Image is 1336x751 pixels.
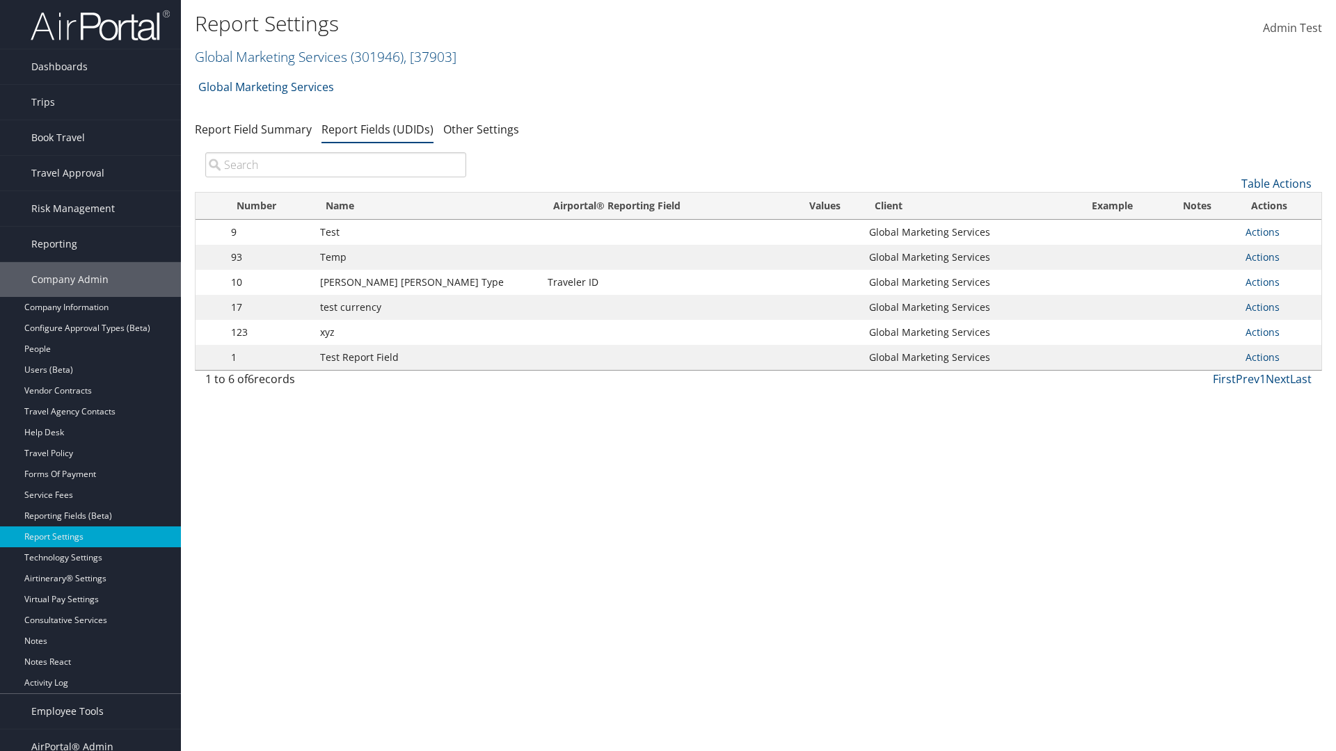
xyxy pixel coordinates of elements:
th: Airportal&reg; Reporting Field [541,193,788,220]
td: Global Marketing Services [862,295,1079,320]
th: Notes [1170,193,1239,220]
td: Traveler ID [541,270,788,295]
span: Trips [31,85,55,120]
a: Report Field Summary [195,122,312,137]
td: Global Marketing Services [862,270,1079,295]
a: 1 [1259,371,1266,387]
div: 1 to 6 of records [205,371,466,394]
td: Global Marketing Services [862,345,1079,370]
td: test currency [313,295,541,320]
td: 10 [224,270,313,295]
td: 1 [224,345,313,370]
a: Actions [1246,250,1280,264]
span: Company Admin [31,262,109,297]
th: Number [224,193,313,220]
span: Risk Management [31,191,115,226]
a: Actions [1246,225,1280,239]
span: Employee Tools [31,694,104,729]
a: Last [1290,371,1312,387]
a: Report Fields (UDIDs) [321,122,434,137]
td: Global Marketing Services [862,245,1079,270]
span: 6 [248,371,254,387]
td: Global Marketing Services [862,220,1079,245]
a: Actions [1246,275,1280,289]
span: Travel Approval [31,156,104,191]
td: Test Report Field [313,345,541,370]
th: Name [313,193,541,220]
a: Prev [1236,371,1259,387]
span: , [ 37903 ] [404,47,456,66]
td: Temp [313,245,541,270]
td: 9 [224,220,313,245]
a: Table Actions [1241,176,1312,191]
span: ( 301946 ) [351,47,404,66]
a: Actions [1246,300,1280,314]
input: Search [205,152,466,177]
h1: Report Settings [195,9,946,38]
a: Actions [1246,325,1280,339]
td: 93 [224,245,313,270]
span: Admin Test [1263,20,1322,35]
span: Dashboards [31,49,88,84]
td: Test [313,220,541,245]
a: Admin Test [1263,7,1322,50]
th: Actions [1239,193,1321,220]
td: Global Marketing Services [862,320,1079,345]
a: Other Settings [443,122,519,137]
th: Client [862,193,1079,220]
span: Reporting [31,227,77,261]
th: Example [1079,193,1170,220]
th: : activate to sort column descending [196,193,224,220]
td: 17 [224,295,313,320]
td: [PERSON_NAME] [PERSON_NAME] Type [313,270,541,295]
td: xyz [313,320,541,345]
a: First [1213,371,1236,387]
a: Actions [1246,350,1280,364]
span: Book Travel [31,120,85,155]
a: Next [1266,371,1290,387]
th: Values [788,193,862,220]
a: Global Marketing Services [198,73,334,101]
a: Global Marketing Services [195,47,456,66]
td: 123 [224,320,313,345]
img: airportal-logo.png [31,9,170,42]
